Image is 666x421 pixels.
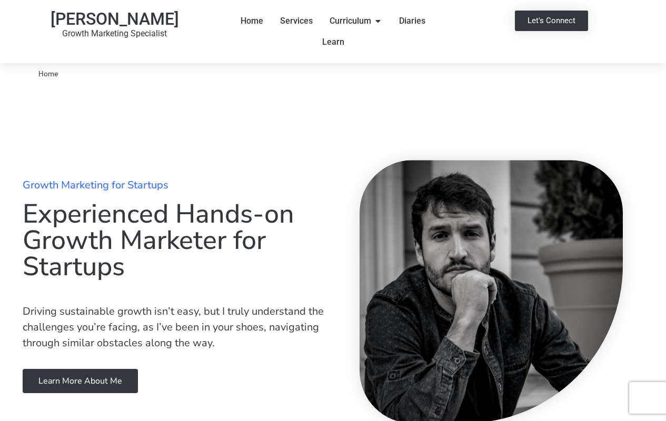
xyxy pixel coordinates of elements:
span: Learn more about me [38,377,122,385]
a: Let's Connect [515,11,588,31]
p: Driving sustainable growth isn’t easy, but I truly understand the challenges you’re facing, as I’... [23,304,328,351]
span: Diaries [399,15,425,27]
a: Learn more about me [23,369,138,393]
span: Curriculum [330,15,371,27]
span: Let's Connect [528,17,575,25]
h1: Experienced Hands-on Growth Marketer for Startups [23,201,328,280]
p: Growth Marketing Specialist [11,27,218,40]
div: Menu Toggle [229,11,437,53]
span: Home [38,69,58,78]
a: [PERSON_NAME] [51,9,179,29]
h2: Growth Marketing for Startups [23,180,328,191]
span: Services [280,15,313,27]
span: Learn [322,36,344,48]
nav: Menu [229,11,437,53]
span: Home [241,15,263,27]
